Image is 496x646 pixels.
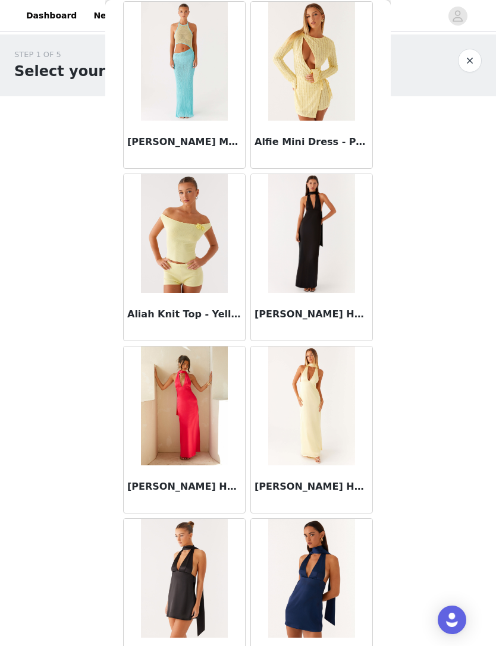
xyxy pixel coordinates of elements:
img: Alicia Satin Halter Mini Dress - Black [141,519,227,638]
h3: Aliah Knit Top - Yellow [127,307,241,322]
img: Alicia Satin Halter Maxi Dress - Yellow [268,346,354,465]
div: Open Intercom Messenger [438,606,466,634]
img: Alexia Knit Maxi Dress - Multi [141,2,227,121]
h1: Select your styles! [14,61,165,82]
h3: [PERSON_NAME] Halter Maxi Dress - Black [255,307,369,322]
a: Dashboard [19,2,84,29]
div: STEP 1 OF 5 [14,49,165,61]
h3: [PERSON_NAME] Maxi Dress - Multi [127,135,241,149]
h3: [PERSON_NAME] Halter Maxi Dress - Yellow [255,480,369,494]
h3: Alfie Mini Dress - Pastel Yellow [255,135,369,149]
img: Alfie Mini Dress - Pastel Yellow [268,2,354,121]
h3: [PERSON_NAME] Halter Maxi Dress - Fuchsia [127,480,241,494]
a: Networks [86,2,145,29]
div: avatar [452,7,463,26]
img: Aliah Knit Top - Yellow [141,174,227,293]
img: Alicia Satin Halter Maxi Dress - Black [268,174,355,293]
img: Alicia Satin Halter Maxi Dress - Fuchsia [141,346,227,465]
img: Alicia Satin Halter Mini Dress - Navy [268,519,354,638]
